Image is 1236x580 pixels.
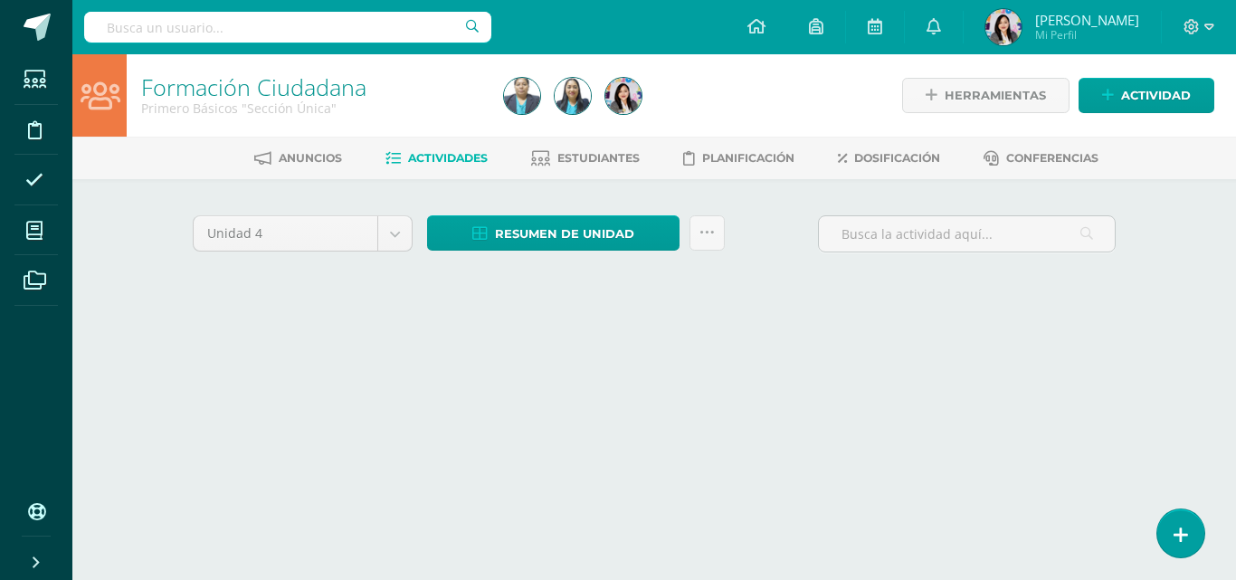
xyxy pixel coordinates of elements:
[1035,27,1139,43] span: Mi Perfil
[495,217,634,251] span: Resumen de unidad
[1079,78,1214,113] a: Actividad
[531,144,640,173] a: Estudiantes
[1035,11,1139,29] span: [PERSON_NAME]
[557,151,640,165] span: Estudiantes
[555,78,591,114] img: dc7d38de1d5b52360c8bb618cee5abea.png
[504,78,540,114] img: b356665ca9e2a44e9565a747acd479f3.png
[279,151,342,165] span: Anuncios
[1121,79,1191,112] span: Actividad
[141,71,366,102] a: Formación Ciudadana
[84,12,491,43] input: Busca un usuario...
[427,215,680,251] a: Resumen de unidad
[838,144,940,173] a: Dosificación
[945,79,1046,112] span: Herramientas
[902,78,1070,113] a: Herramientas
[254,144,342,173] a: Anuncios
[141,74,482,100] h1: Formación Ciudadana
[819,216,1115,252] input: Busca la actividad aquí...
[605,78,642,114] img: d68dd43e1e0bb7b2ffdb34324ef3d439.png
[194,216,412,251] a: Unidad 4
[985,9,1022,45] img: d68dd43e1e0bb7b2ffdb34324ef3d439.png
[854,151,940,165] span: Dosificación
[683,144,794,173] a: Planificación
[408,151,488,165] span: Actividades
[207,216,364,251] span: Unidad 4
[141,100,482,117] div: Primero Básicos 'Sección Única'
[1006,151,1098,165] span: Conferencias
[984,144,1098,173] a: Conferencias
[385,144,488,173] a: Actividades
[702,151,794,165] span: Planificación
